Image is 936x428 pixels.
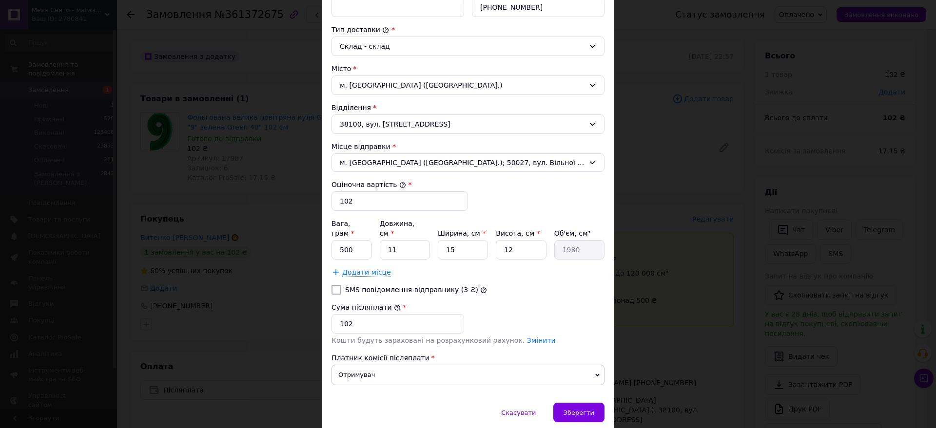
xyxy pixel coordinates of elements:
[331,103,604,112] div: Відділення
[331,365,604,385] span: Отримувач
[331,336,556,344] span: Кошти будуть зараховані на розрахунковий рахунок.
[342,268,391,277] span: Додати місце
[331,114,604,134] div: 38100, вул. [STREET_ADDRESS]
[331,354,429,362] span: Платник комісії післяплати
[496,229,540,237] label: Висота, см
[331,303,401,311] label: Сума післяплати
[331,64,604,74] div: Місто
[331,220,354,237] label: Вага, грам
[564,409,594,416] span: Зберегти
[380,220,415,237] label: Довжина, см
[340,158,585,167] span: м. [GEOGRAPHIC_DATA] ([GEOGRAPHIC_DATA].); 50027, вул. Вільної Ічкерії, 9
[554,228,604,238] div: Об'єм, см³
[331,75,604,95] div: м. [GEOGRAPHIC_DATA] ([GEOGRAPHIC_DATA].)
[438,229,486,237] label: Ширина, см
[331,142,604,151] div: Місце відправки
[331,181,406,188] label: Оціночна вартість
[501,409,536,416] span: Скасувати
[345,286,478,294] label: SMS повідомлення відправнику (3 ₴)
[340,41,585,52] div: Склад - склад
[527,336,556,344] a: Змінити
[331,25,604,35] div: Тип доставки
